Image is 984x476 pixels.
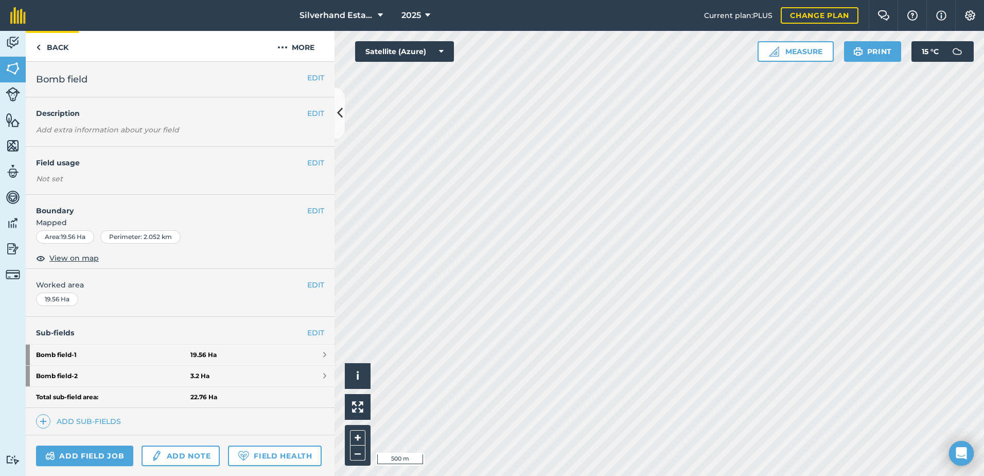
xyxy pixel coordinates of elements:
[36,446,133,466] a: Add field job
[758,41,834,62] button: Measure
[877,10,890,21] img: Two speech bubbles overlapping with the left bubble in the forefront
[964,10,976,21] img: A cog icon
[911,41,974,62] button: 15 °C
[6,87,20,101] img: svg+xml;base64,PD94bWwgdmVyc2lvbj0iMS4wIiBlbmNvZGluZz0idXRmLTgiPz4KPCEtLSBHZW5lcmF0b3I6IEFkb2JlIE...
[6,164,20,179] img: svg+xml;base64,PD94bWwgdmVyc2lvbj0iMS4wIiBlbmNvZGluZz0idXRmLTgiPz4KPCEtLSBHZW5lcmF0b3I6IEFkb2JlIE...
[36,345,190,365] strong: Bomb field - 1
[26,31,79,61] a: Back
[947,41,968,62] img: svg+xml;base64,PD94bWwgdmVyc2lvbj0iMS4wIiBlbmNvZGluZz0idXRmLTgiPz4KPCEtLSBHZW5lcmF0b3I6IEFkb2JlIE...
[26,217,335,228] span: Mapped
[307,72,324,83] button: EDIT
[350,430,365,446] button: +
[36,366,190,386] strong: Bomb field - 2
[36,252,45,264] img: svg+xml;base64,PHN2ZyB4bWxucz0iaHR0cDovL3d3dy53My5vcmcvMjAwMC9zdmciIHdpZHRoPSIxOCIgaGVpZ2h0PSIyNC...
[36,41,41,54] img: svg+xml;base64,PHN2ZyB4bWxucz0iaHR0cDovL3d3dy53My5vcmcvMjAwMC9zdmciIHdpZHRoPSI5IiBoZWlnaHQ9IjI0Ii...
[307,108,324,119] button: EDIT
[257,31,335,61] button: More
[307,279,324,291] button: EDIT
[36,230,94,244] div: Area : 19.56 Ha
[769,46,779,57] img: Ruler icon
[49,252,99,264] span: View on map
[142,446,220,466] a: Add note
[307,327,324,338] a: EDIT
[26,345,335,365] a: Bomb field-119.56 Ha
[36,414,125,429] a: Add sub-fields
[45,450,55,462] img: svg+xml;base64,PD94bWwgdmVyc2lvbj0iMS4wIiBlbmNvZGluZz0idXRmLTgiPz4KPCEtLSBHZW5lcmF0b3I6IEFkb2JlIE...
[401,9,421,22] span: 2025
[40,415,47,428] img: svg+xml;base64,PHN2ZyB4bWxucz0iaHR0cDovL3d3dy53My5vcmcvMjAwMC9zdmciIHdpZHRoPSIxNCIgaGVpZ2h0PSIyNC...
[151,450,162,462] img: svg+xml;base64,PD94bWwgdmVyc2lvbj0iMS4wIiBlbmNvZGluZz0idXRmLTgiPz4KPCEtLSBHZW5lcmF0b3I6IEFkb2JlIE...
[6,112,20,128] img: svg+xml;base64,PHN2ZyB4bWxucz0iaHR0cDovL3d3dy53My5vcmcvMjAwMC9zdmciIHdpZHRoPSI1NiIgaGVpZ2h0PSI2MC...
[949,441,974,466] div: Open Intercom Messenger
[36,174,324,184] div: Not set
[36,252,99,264] button: View on map
[26,366,335,386] a: Bomb field-23.2 Ha
[300,9,374,22] span: Silverhand Estate
[345,363,371,389] button: i
[853,45,863,58] img: svg+xml;base64,PHN2ZyB4bWxucz0iaHR0cDovL3d3dy53My5vcmcvMjAwMC9zdmciIHdpZHRoPSIxOSIgaGVpZ2h0PSIyNC...
[6,190,20,205] img: svg+xml;base64,PD94bWwgdmVyc2lvbj0iMS4wIiBlbmNvZGluZz0idXRmLTgiPz4KPCEtLSBHZW5lcmF0b3I6IEFkb2JlIE...
[36,393,190,401] strong: Total sub-field area:
[922,41,939,62] span: 15 ° C
[6,455,20,465] img: svg+xml;base64,PD94bWwgdmVyc2lvbj0iMS4wIiBlbmNvZGluZz0idXRmLTgiPz4KPCEtLSBHZW5lcmF0b3I6IEFkb2JlIE...
[936,9,946,22] img: svg+xml;base64,PHN2ZyB4bWxucz0iaHR0cDovL3d3dy53My5vcmcvMjAwMC9zdmciIHdpZHRoPSIxNyIgaGVpZ2h0PSIxNy...
[26,195,307,216] h4: Boundary
[6,241,20,257] img: svg+xml;base64,PD94bWwgdmVyc2lvbj0iMS4wIiBlbmNvZGluZz0idXRmLTgiPz4KPCEtLSBHZW5lcmF0b3I6IEFkb2JlIE...
[26,327,335,338] h4: Sub-fields
[356,369,359,382] span: i
[6,61,20,76] img: svg+xml;base64,PHN2ZyB4bWxucz0iaHR0cDovL3d3dy53My5vcmcvMjAwMC9zdmciIHdpZHRoPSI1NiIgaGVpZ2h0PSI2MC...
[36,157,307,168] h4: Field usage
[10,7,26,24] img: fieldmargin Logo
[36,125,179,134] em: Add extra information about your field
[100,230,181,244] div: Perimeter : 2.052 km
[6,267,20,282] img: svg+xml;base64,PD94bWwgdmVyc2lvbj0iMS4wIiBlbmNvZGluZz0idXRmLTgiPz4KPCEtLSBHZW5lcmF0b3I6IEFkb2JlIE...
[228,446,321,466] a: Field Health
[307,157,324,168] button: EDIT
[36,72,87,87] span: Bomb field
[6,35,20,50] img: svg+xml;base64,PD94bWwgdmVyc2lvbj0iMS4wIiBlbmNvZGluZz0idXRmLTgiPz4KPCEtLSBHZW5lcmF0b3I6IEFkb2JlIE...
[36,293,78,306] div: 19.56 Ha
[190,372,209,380] strong: 3.2 Ha
[190,351,217,359] strong: 19.56 Ha
[6,215,20,231] img: svg+xml;base64,PD94bWwgdmVyc2lvbj0iMS4wIiBlbmNvZGluZz0idXRmLTgiPz4KPCEtLSBHZW5lcmF0b3I6IEFkb2JlIE...
[906,10,919,21] img: A question mark icon
[350,446,365,461] button: –
[352,401,363,413] img: Four arrows, one pointing top left, one top right, one bottom right and the last bottom left
[36,279,324,291] span: Worked area
[277,41,288,54] img: svg+xml;base64,PHN2ZyB4bWxucz0iaHR0cDovL3d3dy53My5vcmcvMjAwMC9zdmciIHdpZHRoPSIyMCIgaGVpZ2h0PSIyNC...
[355,41,454,62] button: Satellite (Azure)
[307,205,324,216] button: EDIT
[781,7,858,24] a: Change plan
[36,108,324,119] h4: Description
[6,138,20,154] img: svg+xml;base64,PHN2ZyB4bWxucz0iaHR0cDovL3d3dy53My5vcmcvMjAwMC9zdmciIHdpZHRoPSI1NiIgaGVpZ2h0PSI2MC...
[190,393,217,401] strong: 22.76 Ha
[844,41,902,62] button: Print
[704,10,772,21] span: Current plan : PLUS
